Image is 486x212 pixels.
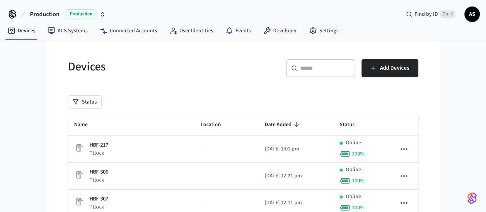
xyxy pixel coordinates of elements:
span: Production [30,10,60,19]
a: Devices [2,24,41,38]
span: Date Added [265,119,302,131]
button: Add Devices [362,59,418,77]
p: Ttlock [90,203,108,211]
span: - [201,172,202,180]
p: Ttlock [90,149,108,157]
span: AS [465,7,479,21]
span: 100 % [352,150,365,158]
img: SeamLogoGradient.69752ec5.svg [468,192,477,204]
p: HBF-217 [90,141,108,149]
img: Placeholder Lock Image [74,143,83,152]
span: Name [74,119,98,131]
img: Placeholder Lock Image [74,197,83,206]
a: Events [219,24,257,38]
button: AS [464,7,480,22]
p: [DATE] 12:11 pm [265,199,327,207]
button: Status [68,96,101,108]
a: Developer [257,24,303,38]
p: [DATE] 1:01 pm [265,145,327,153]
div: Find by IDCtrl K [400,7,461,21]
span: Ctrl K [440,10,455,18]
p: Online [346,166,361,174]
span: Status [340,119,365,131]
h5: Devices [68,59,239,75]
a: Settings [303,24,345,38]
p: HBF-307 [90,195,108,203]
span: Production [66,9,96,19]
p: HBF-306 [90,168,108,176]
p: Online [346,139,361,147]
a: Connected Accounts [94,24,163,38]
a: User Identities [163,24,219,38]
p: [DATE] 12:21 pm [265,172,327,180]
span: 100 % [352,177,365,185]
img: Placeholder Lock Image [74,170,83,179]
span: Add Devices [380,63,409,73]
span: 100 % [352,204,365,212]
span: Find by ID [415,10,438,18]
p: Ttlock [90,176,108,184]
span: - [201,199,202,207]
span: Location [201,119,231,131]
a: ACS Systems [41,24,94,38]
span: - [201,145,202,153]
p: Online [346,193,361,201]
